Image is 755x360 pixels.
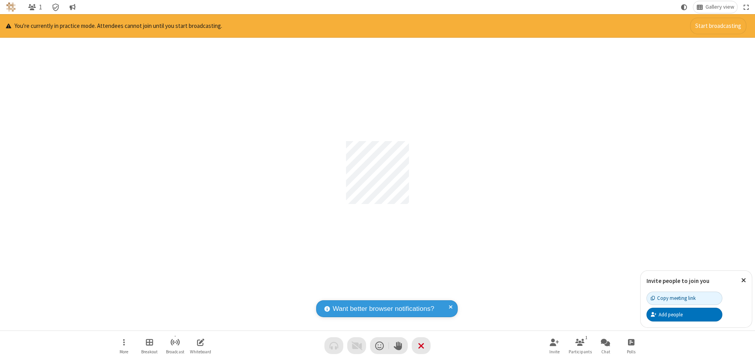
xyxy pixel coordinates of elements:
[651,294,696,302] div: Copy meeting link
[333,304,434,314] span: Want better browser notifications?
[646,277,709,285] label: Invite people to join you
[619,334,643,357] button: Open poll
[163,334,187,357] button: Start broadcast
[646,308,722,321] button: Add people
[568,334,592,357] button: Open participant list
[48,1,63,13] div: Meeting details Encryption enabled
[594,334,617,357] button: Open chat
[583,334,590,341] div: 1
[693,1,737,13] button: Change layout
[189,334,212,357] button: Open shared whiteboard
[112,334,136,357] button: Open menu
[120,349,128,354] span: More
[39,4,42,11] span: 1
[627,349,635,354] span: Polls
[6,2,16,12] img: QA Selenium DO NOT DELETE OR CHANGE
[138,334,161,357] button: Manage Breakout Rooms
[705,4,734,10] span: Gallery view
[370,337,389,354] button: Send a reaction
[690,18,746,34] button: Start broadcasting
[740,1,752,13] button: Fullscreen
[66,1,79,13] button: Conversation
[324,337,343,354] button: Audio problem - check your Internet connection or call by phone
[25,1,45,13] button: Open participant list
[678,1,691,13] button: Using system theme
[141,349,158,354] span: Breakout
[549,349,560,354] span: Invite
[6,22,222,31] p: You're currently in practice mode. Attendees cannot join until you start broadcasting.
[646,292,722,305] button: Copy meeting link
[735,271,752,290] button: Close popover
[190,349,211,354] span: Whiteboard
[569,349,592,354] span: Participants
[412,337,431,354] button: End or leave meeting
[347,337,366,354] button: Video
[389,337,408,354] button: Raise hand
[166,349,184,354] span: Broadcast
[543,334,566,357] button: Invite participants (⌘+Shift+I)
[601,349,610,354] span: Chat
